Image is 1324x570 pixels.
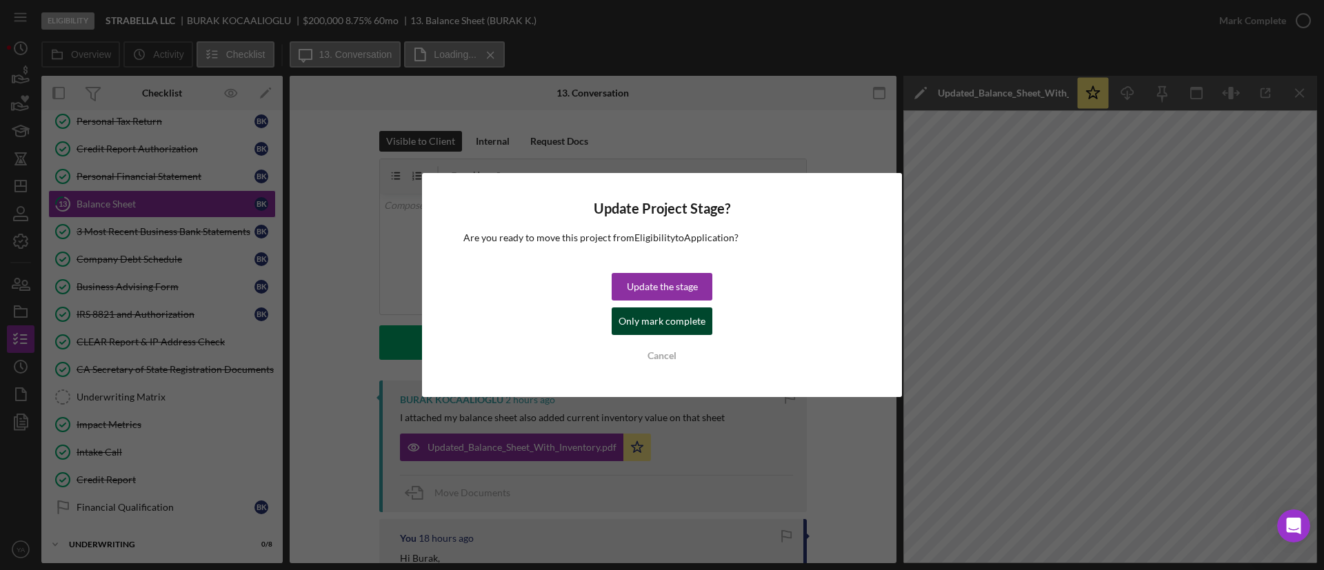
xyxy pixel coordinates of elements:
h4: Update Project Stage? [463,201,861,216]
button: Update the stage [612,273,712,301]
div: Update the stage [627,273,698,301]
p: Are you ready to move this project from Eligibility to Application ? [463,230,861,245]
div: Cancel [648,342,676,369]
iframe: Intercom live chat [1277,509,1310,542]
button: Only mark complete [612,307,712,335]
button: Cancel [612,342,712,369]
div: Only mark complete [619,307,705,335]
